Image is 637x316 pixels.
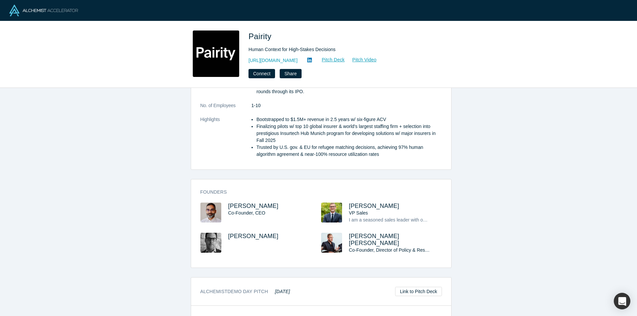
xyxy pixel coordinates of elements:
img: Pairity's Logo [193,31,239,77]
a: [URL][DOMAIN_NAME] [248,57,298,64]
a: Link to Pitch Deck [395,287,442,296]
li: Trusted by U.S. gov. & EU for refugee matching decisions, achieving 97% human algorithm agreement... [256,144,442,158]
img: Radboud Reijn's Profile Image [321,203,342,222]
em: [DATE] [275,289,290,294]
img: Craig Damian Smith's Profile Image [321,233,342,253]
span: Co-Founder, CEO [228,210,265,216]
span: Pairity [248,32,274,41]
a: Pitch Deck [315,56,345,64]
div: Human Context for High-Stakes Decisions [248,46,434,53]
h3: Alchemist Demo Day Pitch [200,288,290,295]
a: Pitch Video [345,56,377,64]
dd: 1-10 [251,102,442,109]
dt: No. of Employees [200,102,251,116]
a: [PERSON_NAME] [PERSON_NAME] [349,233,399,246]
span: Co-Founder, Director of Policy & Research [349,247,437,253]
img: Gotam Bhardwaj's Profile Image [200,203,221,222]
h3: Founders [200,189,433,196]
dt: Highlights [200,116,251,165]
li: Bootstrapped to $1.5M+ revenue in 2.5 years w/ six-figure ACV [256,116,442,123]
img: Alchemist Logo [9,5,78,16]
a: [PERSON_NAME] [349,203,399,209]
span: VP Sales [349,210,368,216]
li: Finalizing pilots w/ top 10 global insurer & world's largest staffing firm + selection into prest... [256,123,442,144]
button: Share [280,69,301,78]
a: [PERSON_NAME] [228,203,279,209]
img: Mike Gagnon's Profile Image [200,233,221,253]
button: Connect [248,69,275,78]
a: [PERSON_NAME] [228,233,279,239]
